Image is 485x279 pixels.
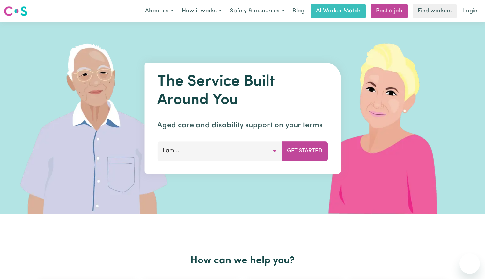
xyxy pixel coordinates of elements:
[282,141,328,161] button: Get Started
[36,255,449,267] h2: How can we help you?
[157,141,282,161] button: I am...
[157,120,328,131] p: Aged care and disability support on your terms
[4,4,27,19] a: Careseekers logo
[141,4,178,18] button: About us
[4,5,27,17] img: Careseekers logo
[157,73,328,109] h1: The Service Built Around You
[311,4,366,18] a: AI Worker Match
[226,4,289,18] button: Safety & resources
[459,253,480,274] iframe: Button to launch messaging window
[289,4,308,18] a: Blog
[178,4,226,18] button: How it works
[371,4,408,18] a: Post a job
[413,4,457,18] a: Find workers
[459,4,481,18] a: Login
